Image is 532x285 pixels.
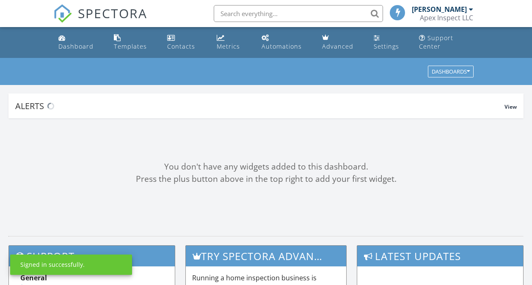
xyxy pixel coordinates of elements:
[15,100,504,112] div: Alerts
[419,34,453,50] div: Support Center
[217,42,240,50] div: Metrics
[357,246,523,266] h3: Latest Updates
[167,42,195,50] div: Contacts
[322,42,353,50] div: Advanced
[258,30,312,55] a: Automations (Basic)
[20,260,85,269] div: Signed in successfully.
[504,103,517,110] span: View
[186,246,347,266] h3: Try spectora advanced [DATE]
[374,42,399,50] div: Settings
[8,161,524,173] div: You don't have any widgets added to this dashboard.
[412,5,467,14] div: [PERSON_NAME]
[416,30,477,55] a: Support Center
[53,4,72,23] img: The Best Home Inspection Software - Spectora
[428,66,474,78] button: Dashboards
[55,30,104,55] a: Dashboard
[8,173,524,185] div: Press the plus button above in the top right to add your first widget.
[420,14,473,22] div: Apex Inspect LLC
[110,30,157,55] a: Templates
[9,246,175,266] h3: Support
[432,69,470,75] div: Dashboards
[370,30,409,55] a: Settings
[262,42,302,50] div: Automations
[53,11,147,29] a: SPECTORA
[78,4,147,22] span: SPECTORA
[164,30,207,55] a: Contacts
[319,30,363,55] a: Advanced
[213,30,251,55] a: Metrics
[114,42,147,50] div: Templates
[20,273,47,282] strong: General
[214,5,383,22] input: Search everything...
[58,42,94,50] div: Dashboard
